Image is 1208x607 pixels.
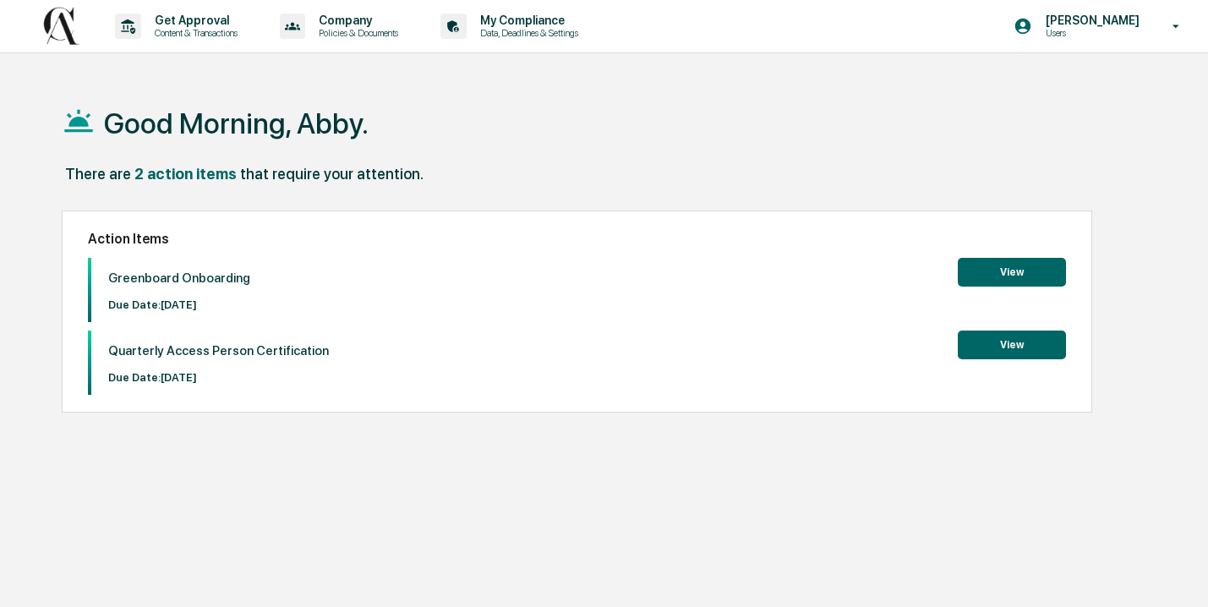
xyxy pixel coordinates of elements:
p: Content & Transactions [141,27,246,39]
p: My Compliance [467,14,587,27]
p: Users [1032,27,1148,39]
p: Policies & Documents [305,27,407,39]
div: 2 action items [134,165,237,183]
div: that require your attention. [240,165,424,183]
img: logo [41,7,81,45]
p: Get Approval [141,14,246,27]
p: Due Date: [DATE] [108,298,250,311]
a: View [958,336,1066,352]
h1: Good Morning, Abby. [104,107,369,140]
p: Quarterly Access Person Certification [108,343,329,358]
h2: Action Items [88,231,1066,247]
p: Data, Deadlines & Settings [467,27,587,39]
button: View [958,258,1066,287]
p: Due Date: [DATE] [108,371,329,384]
p: Greenboard Onboarding [108,271,250,286]
p: [PERSON_NAME] [1032,14,1148,27]
div: There are [65,165,131,183]
a: View [958,263,1066,279]
button: View [958,331,1066,359]
p: Company [305,14,407,27]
